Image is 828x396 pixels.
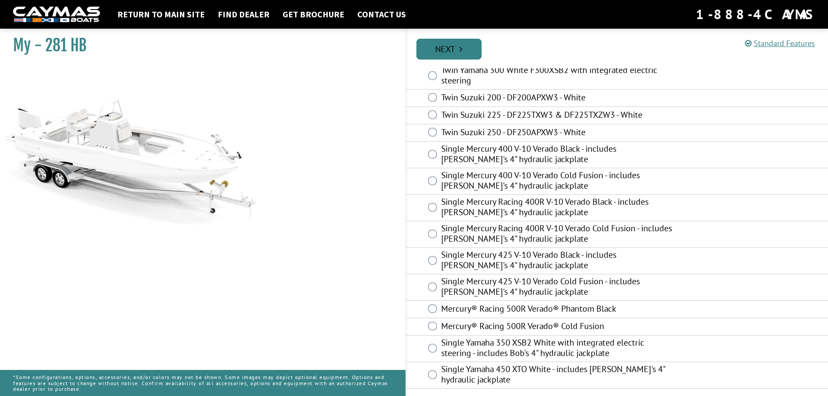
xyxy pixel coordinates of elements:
label: Single Mercury 400 V-10 Verado Black - includes [PERSON_NAME]'s 4" hydraulic jackplate [441,143,673,166]
a: Find Dealer [213,9,274,20]
label: Twin Suzuki 225 - DF225TXW3 & DF225TXZW3 - White [441,110,673,122]
img: white-logo-c9c8dbefe5ff5ceceb0f0178aa75bf4bb51f6bca0971e226c86eb53dfe498488.png [13,7,100,23]
a: Get Brochure [278,9,349,20]
label: Twin Suzuki 250 - DF250APXW3 - White [441,127,673,140]
a: Standard Features [745,38,815,48]
label: Twin Yamaha 300 White F300XSB2 with integrated electric steering [441,65,673,88]
label: Mercury® Racing 500R Verado® Cold Fusion [441,321,673,333]
a: Next [416,39,482,60]
label: Single Mercury 400 V-10 Verado Cold Fusion - includes [PERSON_NAME]'s 4" hydraulic jackplate [441,170,673,193]
a: Contact Us [353,9,410,20]
label: Single Mercury 425 V-10 Verado Cold Fusion - includes [PERSON_NAME]'s 4" hydraulic jackplate [441,276,673,299]
div: 1-888-4CAYMAS [696,5,815,24]
a: Return to main site [113,9,209,20]
label: Single Mercury Racing 400R V-10 Verado Black - includes [PERSON_NAME]'s 4" hydraulic jackplate [441,196,673,220]
label: Single Mercury Racing 400R V-10 Verado Cold Fusion - includes [PERSON_NAME]'s 4" hydraulic jackplate [441,223,673,246]
label: Mercury® Racing 500R Verado® Phantom Black [441,303,673,316]
label: Single Yamaha 450 XTO White - includes [PERSON_NAME]'s 4" hydraulic jackplate [441,364,673,387]
label: Single Yamaha 350 XSB2 White with integrated electric steering - includes Bob's 4" hydraulic jack... [441,337,673,360]
label: Twin Suzuki 200 - DF200APXW3 - White [441,92,673,105]
p: *Some configurations, options, accessories, and/or colors may not be shown. Some images may depic... [13,370,392,396]
h1: My - 281 HB [13,36,384,55]
label: Single Mercury 425 V-10 Verado Black - includes [PERSON_NAME]'s 4" hydraulic jackplate [441,250,673,273]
